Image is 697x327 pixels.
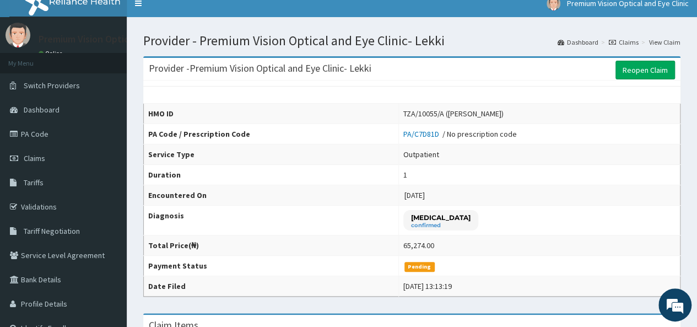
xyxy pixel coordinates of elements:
[609,37,639,47] a: Claims
[149,63,371,73] h3: Provider - Premium Vision Optical and Eye Clinic- Lekki
[24,226,80,236] span: Tariff Negotiation
[24,153,45,163] span: Claims
[411,213,471,222] p: [MEDICAL_DATA]
[144,124,399,144] th: PA Code / Prescription Code
[144,276,399,297] th: Date Filed
[24,178,44,187] span: Tariffs
[181,6,207,32] div: Minimize live chat window
[74,62,202,76] div: Chat with us now
[403,281,452,292] div: [DATE] 13:13:19
[144,104,399,124] th: HMO ID
[403,108,504,119] div: TZA/10055/A ([PERSON_NAME])
[144,165,399,185] th: Duration
[144,206,399,235] th: Diagnosis
[39,50,65,57] a: Online
[144,144,399,165] th: Service Type
[144,256,399,276] th: Payment Status
[144,235,399,256] th: Total Price(₦)
[39,34,198,44] p: Premium Vision Optical and Eye Clinic
[6,213,210,252] textarea: Type your message and hit 'Enter'
[411,223,471,228] small: confirmed
[558,37,598,47] a: Dashboard
[403,128,517,140] div: / No prescription code
[6,23,30,47] img: User Image
[143,34,680,48] h1: Provider - Premium Vision Optical and Eye Clinic- Lekki
[403,240,434,251] div: 65,274.00
[12,61,29,77] div: Navigation go back
[404,190,425,200] span: [DATE]
[403,149,439,160] div: Outpatient
[24,81,80,90] span: Switch Providers
[24,105,60,115] span: Dashboard
[404,262,435,272] span: Pending
[615,61,675,79] a: Reopen Claim
[403,169,407,180] div: 1
[403,129,442,139] a: PA/C7D81D
[64,95,152,206] span: We're online!
[649,37,680,47] a: View Claim
[37,55,61,83] img: d_794563401_company_1708531726252_794563401
[144,185,399,206] th: Encountered On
